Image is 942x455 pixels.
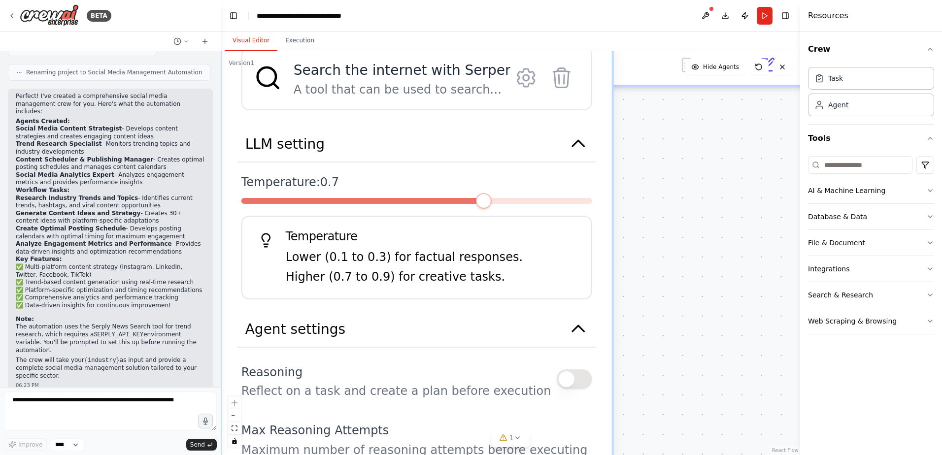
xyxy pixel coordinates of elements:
div: Crew [808,63,934,124]
strong: Note: [16,316,34,323]
button: LLM setting [237,126,596,162]
div: Tools [808,152,934,342]
button: 1 [492,429,530,447]
li: - Develops posting calendars with optimal timing for maximum engagement [16,225,205,240]
div: Search the internet with Serper [294,60,511,80]
button: Tools [808,125,934,152]
button: Execution [277,31,322,51]
button: Switch to previous chat [169,35,193,47]
strong: Trend Research Specialist [16,140,102,147]
button: Start a new chat [197,35,213,47]
span: 1 [509,433,514,443]
strong: Social Media Content Strategist [16,125,122,132]
span: Hide Agents [703,63,739,71]
nav: breadcrumb [257,11,368,21]
li: - Monitors trending topics and industry developments [16,140,205,156]
button: Configure tool [508,60,544,96]
li: - Creates optimal posting schedules and manages content calendars [16,156,205,171]
li: ✅ Multi-platform content strategy (Instagram, LinkedIn, Twitter, Facebook, TikTok) [16,263,205,279]
p: The automation uses the Serply News Search tool for trend research, which requires a environment ... [16,323,205,354]
button: Click to speak your automation idea [198,414,213,428]
button: AI & Machine Learning [808,178,934,203]
code: {industry} [84,357,120,364]
li: ✅ Comprehensive analytics and performance tracking [16,294,205,302]
h5: Temperature [258,228,575,244]
div: A tool that can be used to search the internet with a search_query. Supports different search typ... [294,82,511,97]
strong: Social Media Analytics Expert [16,171,114,178]
button: Visual Editor [225,31,277,51]
button: Crew [808,35,934,63]
button: Delete tool [544,60,579,96]
button: toggle interactivity [228,435,241,448]
button: Hide right sidebar [778,9,792,23]
img: Logo [20,4,79,27]
span: Renaming project to Social Media Management Automation [26,68,202,76]
button: Improve [4,438,47,451]
strong: Generate Content Ideas and Strategy [16,210,140,217]
div: React Flow controls [228,396,241,448]
p: Lower (0.1 to 0.3) for factual responses. [286,248,575,267]
strong: Content Scheduler & Publishing Manager [16,156,153,163]
p: Perfect! I've created a comprehensive social media management crew for you. Here's what the autom... [16,93,205,116]
button: zoom out [228,409,241,422]
span: Send [190,441,205,449]
span: Agent settings [245,319,345,339]
span: LLM setting [245,134,325,154]
strong: Key Features: [16,256,62,262]
li: ✅ Platform-specific optimization and timing recommendations [16,287,205,294]
label: Max Reasoning Attempts [241,422,592,438]
strong: Research Industry Trends and Topics [16,195,138,201]
li: - Provides data-driven insights and optimization recommendations [16,240,205,256]
li: - Analyzes engagement metrics and provides performance insights [16,171,205,187]
button: fit view [228,422,241,435]
button: Hide left sidebar [227,9,240,23]
strong: Analyze Engagement Metrics and Performance [16,240,172,247]
span: Improve [18,441,42,449]
button: No output available [646,53,729,77]
button: Search & Research [808,282,934,308]
button: Agent settings [237,311,596,348]
p: Higher (0.7 to 0.9) for creative tasks. [286,267,575,287]
button: Hide Agents [685,59,745,75]
img: SerperDevTool [254,64,282,92]
div: Agent [828,100,848,110]
button: File & Document [808,230,934,256]
li: - Creates 30+ content ideas with platform-specific adaptations [16,210,205,225]
strong: Create Optimal Posting Schedule [16,225,126,232]
button: Web Scraping & Browsing [808,308,934,334]
div: 06:23 PM [16,382,205,389]
div: BETA [87,10,111,22]
li: ✅ Trend-based content generation using real-time research [16,279,205,287]
div: Version 1 [229,59,254,67]
p: The crew will take your as input and provide a complete social media management solution tailored... [16,357,205,380]
a: React Flow attribution [772,448,799,453]
button: Integrations [808,256,934,282]
p: Reflect on a task and create a plan before execution [241,383,551,399]
span: Temperature: 0.7 [241,174,339,190]
li: - Develops content strategies and creates engaging content ideas [16,125,205,140]
strong: Workflow Tasks: [16,187,69,194]
strong: Agents Created: [16,118,70,125]
div: Task [828,73,843,83]
span: Reasoning [241,365,303,379]
h4: Resources [808,10,848,22]
code: SERPLY_API_KEY [94,331,143,338]
li: - Identifies current trends, hashtags, and viral content opportunities [16,195,205,210]
button: Open in side panel [733,53,801,77]
button: Database & Data [808,204,934,229]
button: Send [186,439,217,451]
li: ✅ Data-driven insights for continuous improvement [16,302,205,310]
